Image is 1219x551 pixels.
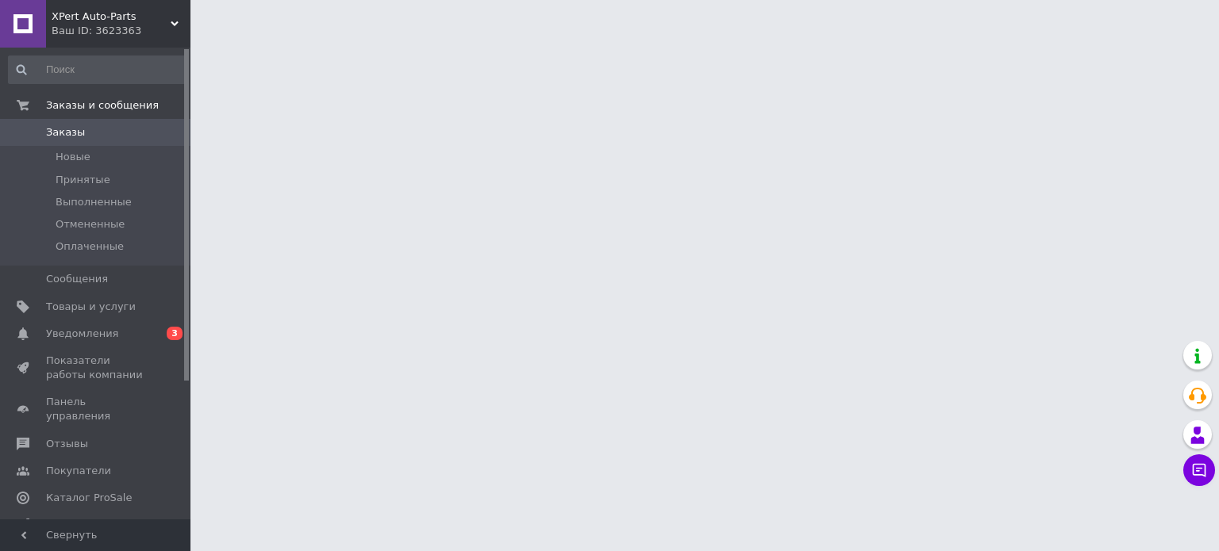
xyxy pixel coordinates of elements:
input: Поиск [8,55,187,84]
span: Принятые [56,173,110,187]
span: Отмененные [56,217,125,231]
button: Чат с покупателем [1183,454,1215,486]
span: Панель управления [46,395,147,423]
span: Оплаченные [56,239,124,254]
span: Заказы и сообщения [46,98,159,113]
span: 3 [167,327,183,340]
div: Ваш ID: 3623363 [52,24,190,38]
span: Сообщения [46,272,108,286]
span: Товары и услуги [46,300,136,314]
span: Заказы [46,125,85,140]
span: Каталог ProSale [46,491,132,505]
span: Покупатели [46,464,111,478]
span: Аналитика [46,518,105,532]
span: Показатели работы компании [46,354,147,382]
span: XPert Auto-Parts [52,10,171,24]
span: Отзывы [46,437,88,451]
span: Уведомления [46,327,118,341]
span: Выполненные [56,195,132,209]
span: Новые [56,150,90,164]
